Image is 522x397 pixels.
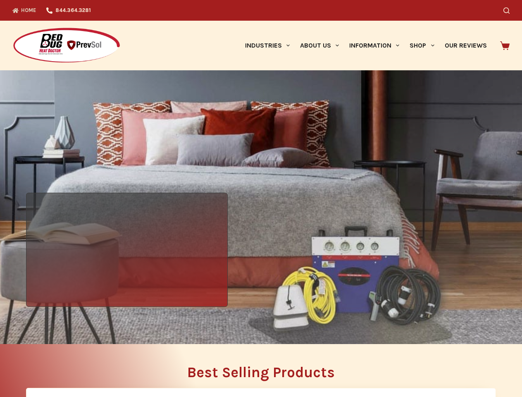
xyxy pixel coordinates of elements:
[240,21,295,70] a: Industries
[439,21,492,70] a: Our Reviews
[240,21,492,70] nav: Primary
[12,27,121,64] img: Prevsol/Bed Bug Heat Doctor
[26,365,496,380] h2: Best Selling Products
[344,21,405,70] a: Information
[503,7,510,14] button: Search
[405,21,439,70] a: Shop
[295,21,344,70] a: About Us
